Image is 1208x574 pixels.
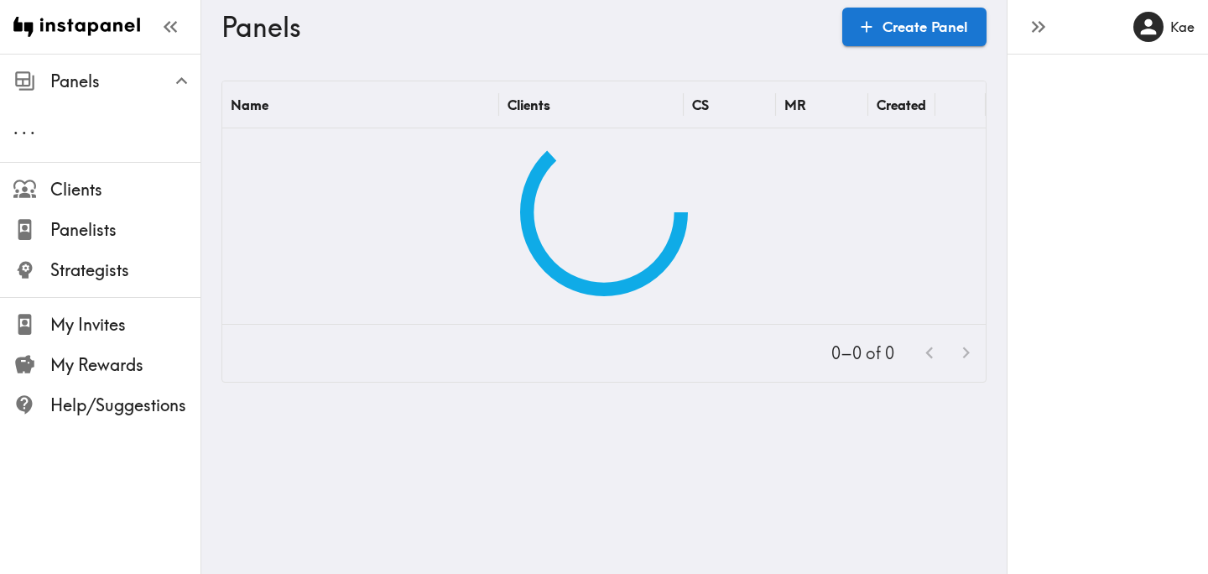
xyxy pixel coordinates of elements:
h6: Kae [1170,18,1195,36]
span: My Rewards [50,353,200,377]
span: Strategists [50,258,200,282]
div: Created [877,97,926,113]
div: CS [692,97,709,113]
span: Help/Suggestions [50,394,200,417]
h3: Panels [221,11,829,43]
span: Panels [50,70,200,93]
div: Clients [508,97,550,113]
span: Clients [50,178,200,201]
a: Create Panel [842,8,987,46]
span: . [22,117,27,138]
div: Name [231,97,268,113]
span: My Invites [50,313,200,337]
span: Panelists [50,218,200,242]
span: . [13,117,18,138]
span: . [30,117,35,138]
p: 0–0 of 0 [831,342,894,365]
div: MR [784,97,806,113]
